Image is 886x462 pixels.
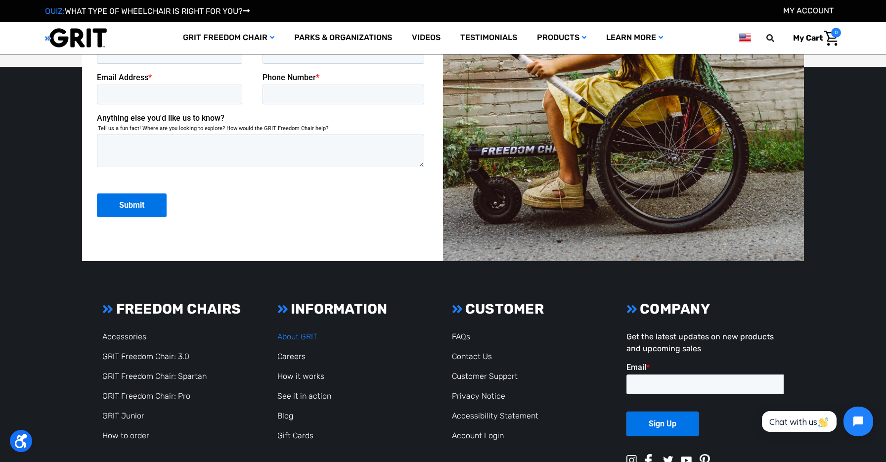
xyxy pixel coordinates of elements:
a: Account Login [452,431,504,440]
a: Accessibility Statement [452,411,538,420]
a: Learn More [596,22,673,54]
a: See it in action [277,391,331,401]
a: Gift Cards [277,431,313,440]
a: Testimonials [450,22,527,54]
a: Account [783,6,834,15]
img: us.png [739,32,751,44]
a: GRIT Freedom Chair [173,22,284,54]
h3: INFORMATION [277,301,435,318]
a: Contact Us [452,352,492,361]
a: GRIT Freedom Chair: 3.0 [102,352,189,361]
iframe: Form 1 [626,363,784,445]
a: Products [527,22,596,54]
span: Phone Number [166,41,219,50]
iframe: Form 0 [97,32,428,226]
img: GRIT All-Terrain Wheelchair and Mobility Equipment [45,28,107,48]
a: QUIZ:WHAT TYPE OF WHEELCHAIR IS RIGHT FOR YOU? [45,6,250,16]
span: QUIZ: [45,6,65,16]
a: How it works [277,371,324,381]
span: 0 [831,28,841,38]
img: Cart [824,31,839,46]
h3: FREEDOM CHAIRS [102,301,260,318]
a: GRIT Freedom Chair: Spartan [102,371,207,381]
a: FAQs [452,332,470,341]
span: My Cart [793,33,823,43]
a: Careers [277,352,306,361]
a: Parks & Organizations [284,22,402,54]
a: Customer Support [452,371,518,381]
a: Videos [402,22,450,54]
input: Search [771,28,786,48]
h3: COMPANY [626,301,784,318]
a: About GRIT [277,332,317,341]
a: GRIT Junior [102,411,144,420]
a: Blog [277,411,293,420]
a: Privacy Notice [452,391,505,401]
p: Get the latest updates on new products and upcoming sales [626,331,784,355]
h3: CUSTOMER [452,301,609,318]
a: Cart with 0 items [786,28,841,48]
a: How to order [102,431,149,440]
iframe: Tidio Chat [751,398,882,445]
a: GRIT Freedom Chair: Pro [102,391,190,401]
a: Accessories [102,332,146,341]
